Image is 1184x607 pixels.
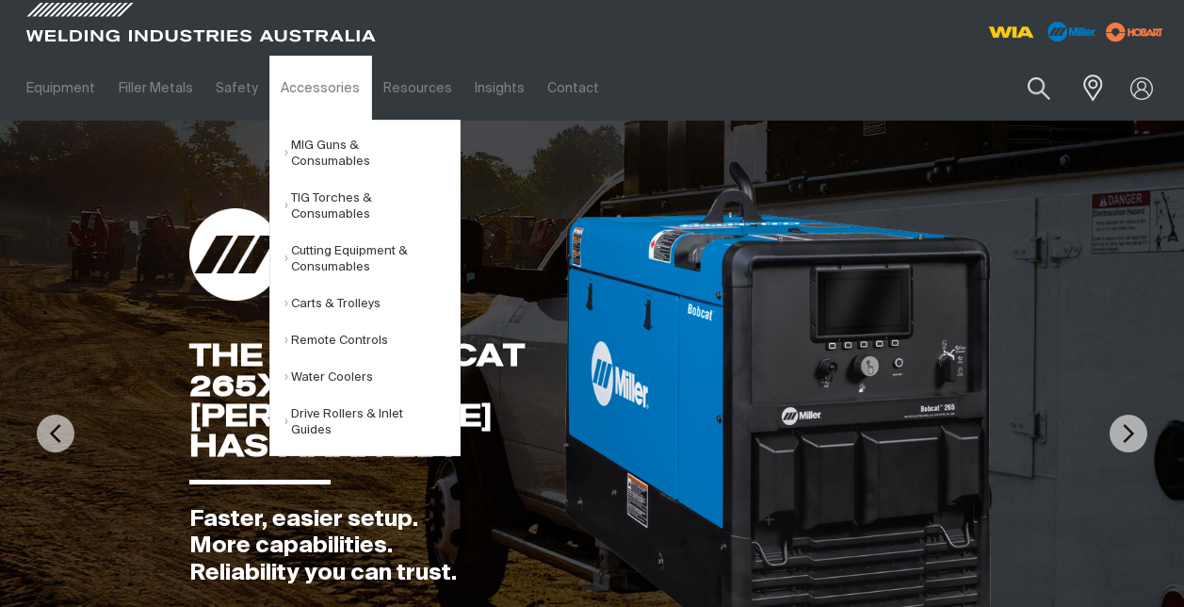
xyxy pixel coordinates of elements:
a: MIG Guns & Consumables [284,127,460,180]
img: NextArrow [1110,415,1147,452]
a: Equipment [15,56,106,121]
a: Carts & Trolleys [284,286,460,322]
div: Faster, easier setup. More capabilities. Reliability you can trust. [189,506,561,587]
a: Cutting Equipment & Consumables [284,233,460,286]
a: Contact [536,56,610,121]
a: Safety [204,56,269,121]
img: PrevArrow [37,415,74,452]
button: Search products [1007,66,1071,110]
a: Drive Rollers & Inlet Guides [284,396,460,449]
a: Water Coolers [284,359,460,396]
img: miller [1100,18,1169,46]
div: THE NEW BOBCAT 265X™ WITH [PERSON_NAME] HAS ARRIVED! [189,340,561,461]
a: Remote Controls [284,322,460,359]
a: TIG Torches & Consumables [284,180,460,233]
input: Product name or item number... [983,66,1071,110]
a: Resources [372,56,463,121]
a: Insights [463,56,536,121]
nav: Main [15,56,881,121]
a: Accessories [269,56,371,121]
ul: Accessories Submenu [269,120,461,456]
a: Filler Metals [106,56,203,121]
